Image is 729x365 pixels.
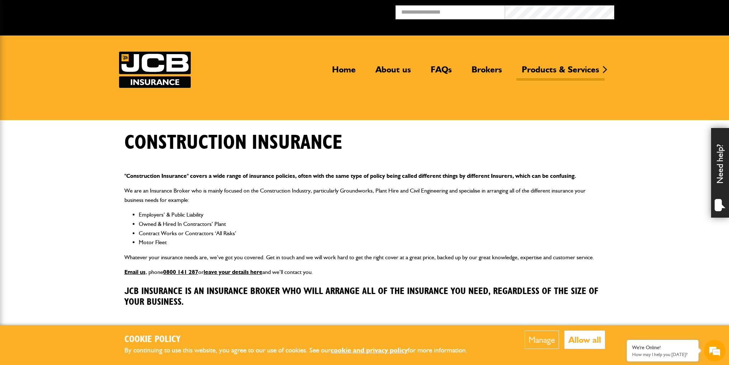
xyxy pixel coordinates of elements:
[564,331,605,349] button: Allow all
[614,5,724,16] button: Broker Login
[370,64,416,81] a: About us
[124,334,479,345] h2: Cookie Policy
[632,345,693,351] div: We're Online!
[139,238,605,247] li: Motor Fleet
[119,52,191,88] img: JCB Insurance Services logo
[711,128,729,218] div: Need help?
[139,229,605,238] li: Contract Works or Contractors ‘All Risks’
[124,267,605,277] p: , phone or and we’ll contact you.
[124,171,605,181] p: "Construction Insurance" covers a wide range of insurance policies, often with the same type of p...
[516,64,605,81] a: Products & Services
[124,186,605,204] p: We are an Insurance Broker who is mainly focused on the Construction Industry, particularly Groun...
[466,64,507,81] a: Brokers
[139,210,605,219] li: Employers’ & Public Liability
[163,269,198,275] a: 0800 141 287
[124,269,146,275] a: Email us
[124,286,605,308] h3: JCB Insurance is an Insurance Broker who will arrange all of the Insurance you need, regardless o...
[204,269,262,275] a: leave your details here
[525,331,559,349] button: Manage
[119,52,191,88] a: JCB Insurance Services
[632,352,693,357] p: How may I help you today?
[124,345,479,356] p: By continuing to use this website, you agree to our use of cookies. See our for more information.
[124,253,605,262] p: Whatever your insurance needs are, we’ve got you covered. Get in touch and we will work hard to g...
[327,64,361,81] a: Home
[124,131,342,155] h1: Construction insurance
[331,346,408,354] a: cookie and privacy policy
[425,64,457,81] a: FAQs
[139,219,605,229] li: Owned & Hired In Contractors’ Plant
